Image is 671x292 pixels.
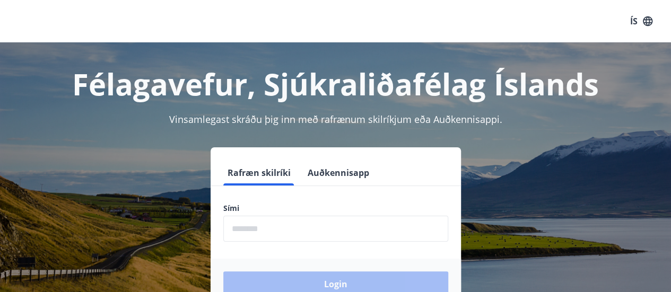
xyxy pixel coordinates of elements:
button: Auðkennisapp [303,160,373,185]
h1: Félagavefur, Sjúkraliðafélag Íslands [13,64,658,104]
button: ÍS [624,12,658,31]
label: Sími [223,203,448,214]
button: Rafræn skilríki [223,160,295,185]
span: Vinsamlegast skráðu þig inn með rafrænum skilríkjum eða Auðkennisappi. [169,113,502,126]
